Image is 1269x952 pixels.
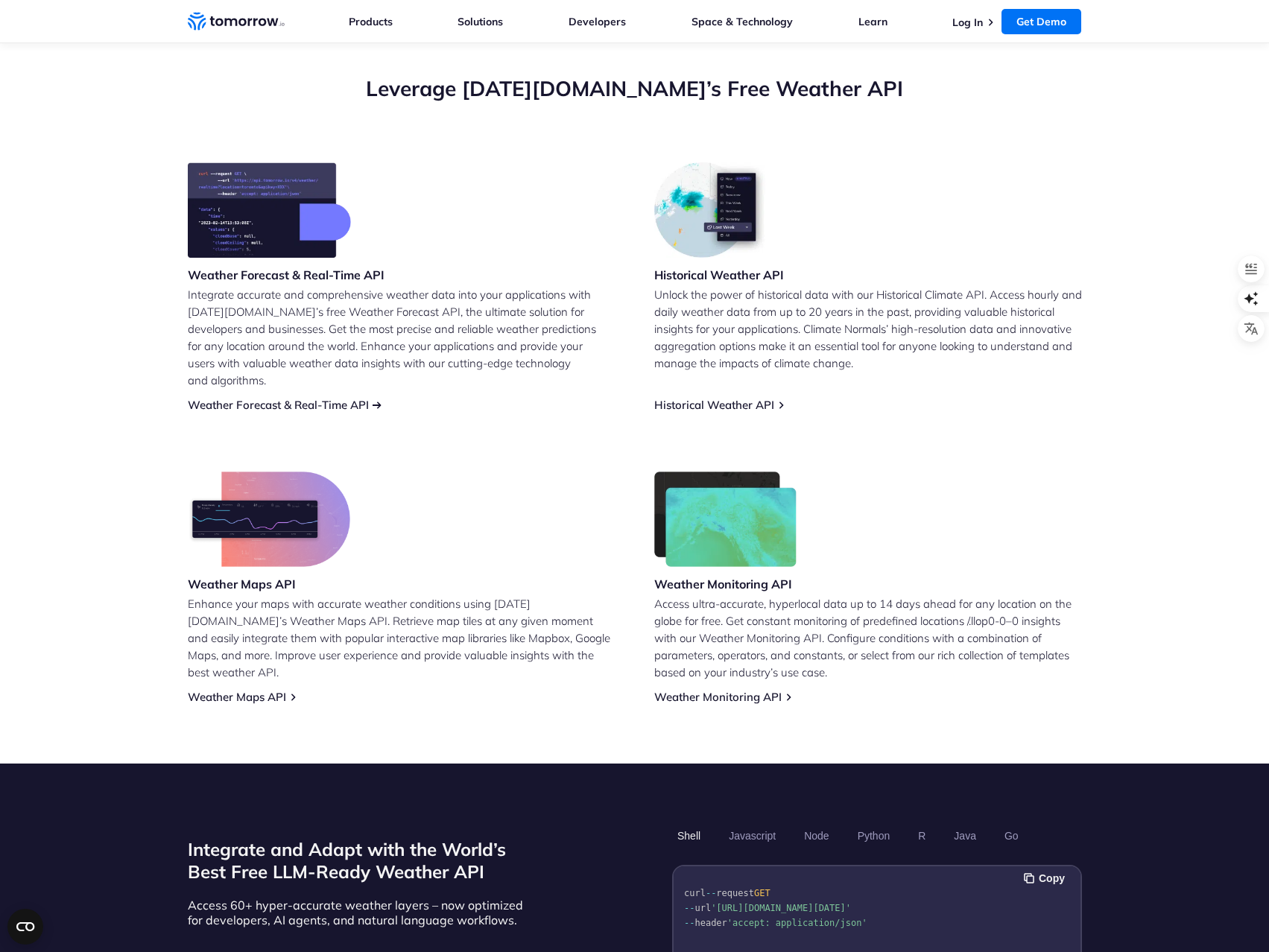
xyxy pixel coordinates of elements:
h3: Historical Weather API [654,267,784,283]
span: 'accept: application/json' [727,918,867,928]
span: url [694,903,711,913]
a: Home link [188,10,285,33]
button: Java [949,823,981,848]
a: Weather Maps API [188,690,286,704]
a: Weather Forecast & Real-Time API [188,398,369,412]
span: -- [684,918,694,928]
a: Solutions [458,15,503,28]
button: Open CMP widget [7,909,43,945]
a: Space & Technology [692,15,793,28]
p: Integrate accurate and comprehensive weather data into your applications with [DATE][DOMAIN_NAME]... [188,286,615,389]
p: Access ultra-accurate, hyperlocal data up to 14 days ahead for any location on the globe for free... [654,595,1082,681]
a: Log In [952,16,983,29]
button: Copy [1024,870,1069,886]
span: -- [684,903,694,913]
p: Enhance your maps with accurate weather conditions using [DATE][DOMAIN_NAME]’s Weather Maps API. ... [188,595,615,681]
button: Go [999,823,1023,848]
a: Developers [569,15,626,28]
a: Historical Weather API [654,398,774,412]
span: GET [753,888,770,898]
span: '[URL][DOMAIN_NAME][DATE]' [711,903,851,913]
button: Python [852,823,895,848]
a: Weather Monitoring API [654,690,782,704]
h3: Weather Monitoring API [654,576,797,592]
a: Products [349,15,393,28]
h3: Weather Forecast & Real-Time API [188,267,385,283]
span: header [694,918,727,928]
h3: Weather Maps API [188,576,350,592]
span: request [716,888,754,898]
button: R [913,823,931,848]
span: curl [684,888,706,898]
button: Javascript [724,823,781,848]
a: Get Demo [1001,9,1081,34]
button: Shell [672,823,706,848]
h2: Leverage [DATE][DOMAIN_NAME]’s Free Weather API [188,74,1082,103]
button: Node [799,823,834,848]
p: Unlock the power of historical data with our Historical Climate API. Access hourly and daily weat... [654,286,1082,372]
a: Learn [858,15,887,28]
span: -- [705,888,715,898]
p: Access 60+ hyper-accurate weather layers – now optimized for developers, AI agents, and natural l... [188,898,531,927]
h2: Integrate and Adapt with the World’s Best Free LLM-Ready Weather API [188,838,531,883]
